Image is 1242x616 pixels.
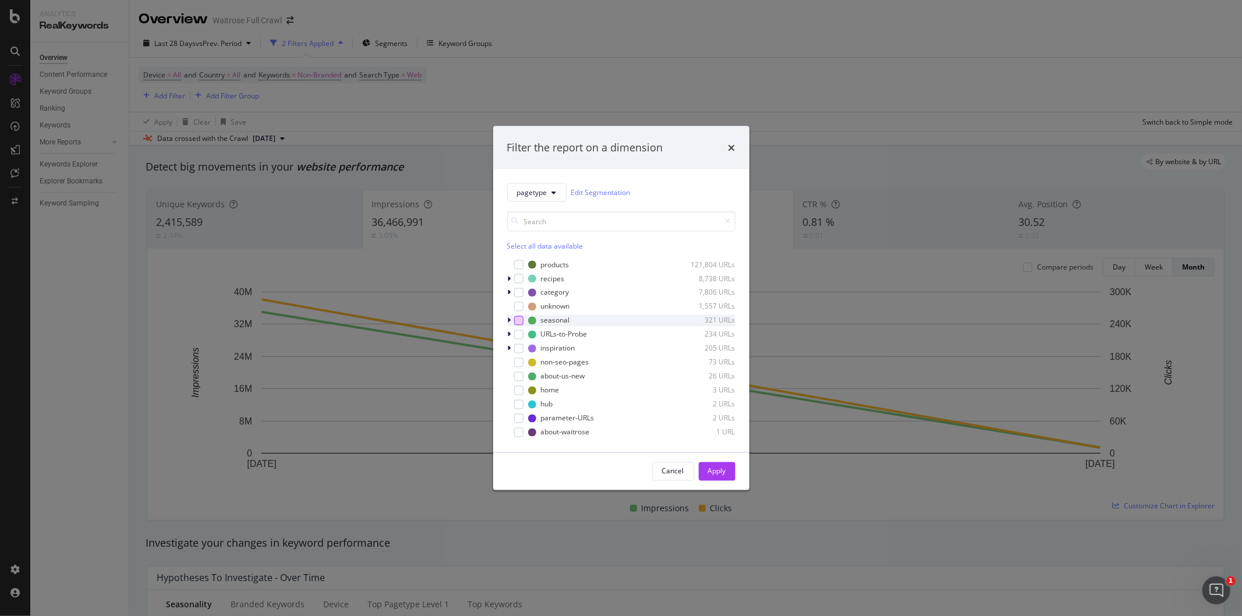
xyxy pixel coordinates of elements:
div: 8,738 URLs [678,274,735,284]
div: 205 URLs [678,344,735,353]
div: 3 URLs [678,385,735,395]
button: pagetype [507,183,567,201]
div: Select all data available [507,240,735,250]
div: Apply [708,466,726,476]
div: 73 URLs [678,357,735,367]
input: Search [507,211,735,231]
div: non-seo-pages [541,357,589,367]
div: seasonal [541,316,570,325]
div: 121,804 URLs [678,260,735,270]
span: pagetype [517,187,547,197]
div: 7,806 URLs [678,288,735,298]
div: category [541,288,569,298]
div: 2 URLs [678,413,735,423]
iframe: Intercom live chat [1202,576,1230,604]
div: parameter-URLs [541,413,595,423]
div: home [541,385,560,395]
div: modal [493,126,749,490]
div: recipes [541,274,565,284]
div: 1 URL [678,427,735,437]
button: Apply [699,462,735,480]
div: times [728,140,735,155]
a: Edit Segmentation [571,186,631,199]
div: Cancel [662,466,684,476]
div: inspiration [541,344,575,353]
div: 234 URLs [678,330,735,339]
div: Filter the report on a dimension [507,140,663,155]
div: products [541,260,569,270]
button: Cancel [652,462,694,480]
div: unknown [541,302,570,311]
div: 26 URLs [678,371,735,381]
div: about-waitrose [541,427,590,437]
div: 1,557 URLs [678,302,735,311]
div: 2 URLs [678,399,735,409]
div: about-us-new [541,371,585,381]
div: 321 URLs [678,316,735,325]
div: hub [541,399,553,409]
div: URLs-to-Probe [541,330,588,339]
span: 1 [1226,576,1236,586]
